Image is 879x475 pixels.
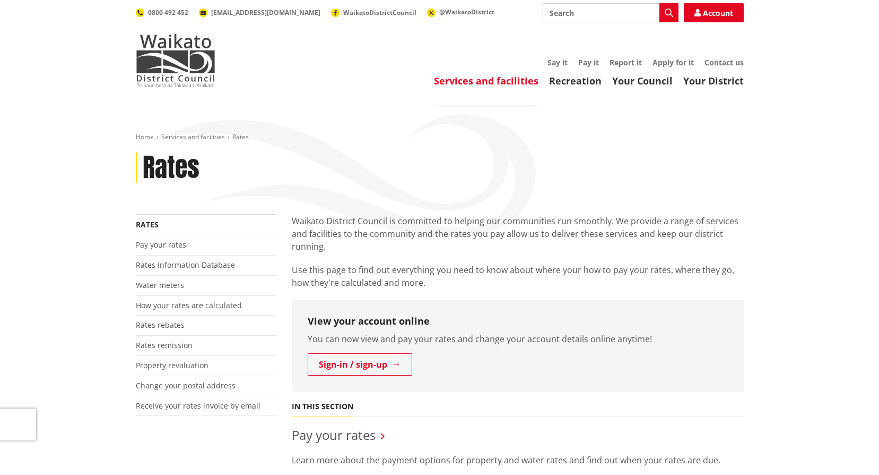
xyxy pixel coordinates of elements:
img: Waikato District Council - Te Kaunihera aa Takiwaa o Waikato [136,34,215,87]
a: [EMAIL_ADDRESS][DOMAIN_NAME] [199,8,320,17]
a: Services and facilities [434,74,538,87]
a: Pay it [578,57,599,67]
span: 0800 492 452 [148,8,188,17]
a: Rates remission [136,340,193,350]
a: @WaikatoDistrict [427,7,494,16]
span: Rates [232,132,249,141]
a: Your Council [612,74,673,87]
span: WaikatoDistrictCouncil [343,8,416,17]
a: How your rates are calculated [136,300,242,310]
span: @WaikatoDistrict [439,7,494,16]
p: Waikato District Council is committed to helping our communities run smoothly. We provide a range... [292,215,744,253]
a: Pay your rates [136,240,186,250]
a: Rates [136,219,159,230]
p: You can now view and pay your rates and change your account details online anytime! [308,333,728,345]
a: Sign-in / sign-up [308,353,412,376]
a: Contact us [704,57,744,67]
a: Recreation [549,74,602,87]
h1: Rates [143,152,199,183]
a: Water meters [136,280,184,290]
a: 0800 492 452 [136,8,188,17]
a: Say it [547,57,568,67]
a: WaikatoDistrictCouncil [331,8,416,17]
p: Use this page to find out everything you need to know about where your how to pay your rates, whe... [292,264,744,289]
h3: View your account online [308,316,728,327]
a: Receive your rates invoice by email [136,401,260,411]
a: Rates Information Database [136,260,235,270]
a: Pay your rates [292,426,376,444]
a: Home [136,132,154,141]
a: Change your postal address [136,380,236,391]
a: Report it [610,57,642,67]
h5: In this section [292,402,353,411]
a: Apply for it [652,57,694,67]
a: Property revaluation [136,360,208,370]
p: Learn more about the payment options for property and water rates and find out when your rates ar... [292,454,744,466]
input: Search input [543,3,678,22]
a: Rates rebates [136,320,185,330]
a: Account [684,3,744,22]
nav: breadcrumb [136,133,744,142]
a: Your District [683,74,744,87]
a: Services and facilities [161,132,225,141]
span: [EMAIL_ADDRESS][DOMAIN_NAME] [211,8,320,17]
